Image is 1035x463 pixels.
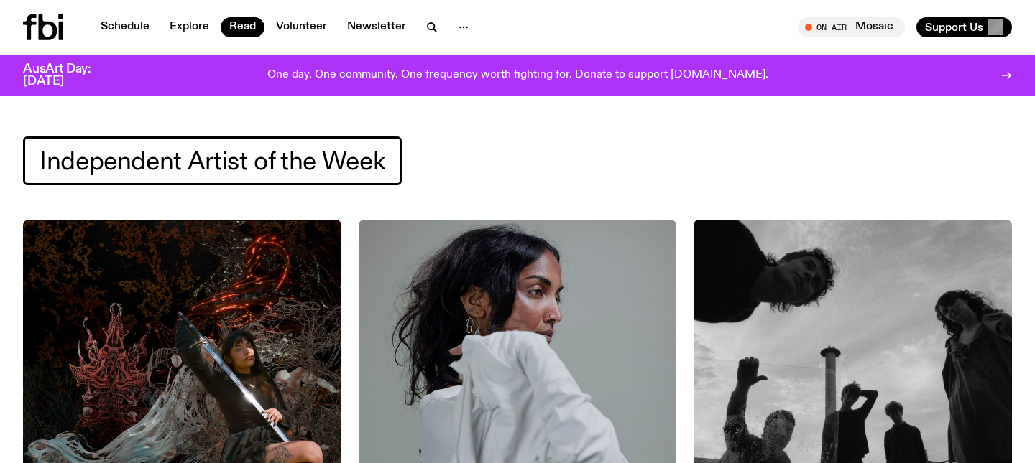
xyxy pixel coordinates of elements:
button: On AirMosaic [798,17,905,37]
span: Support Us [925,21,983,34]
span: Independent Artist of the Week [40,147,385,175]
button: Support Us [916,17,1012,37]
a: Newsletter [339,17,415,37]
a: Schedule [92,17,158,37]
a: Read [221,17,264,37]
p: One day. One community. One frequency worth fighting for. Donate to support [DOMAIN_NAME]. [267,69,768,82]
h3: AusArt Day: [DATE] [23,63,115,88]
a: Volunteer [267,17,336,37]
a: Explore [161,17,218,37]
